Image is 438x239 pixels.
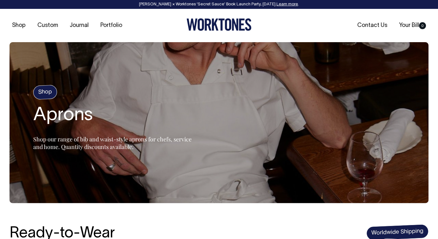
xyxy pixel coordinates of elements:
a: Learn more [276,3,298,6]
a: Contact Us [355,20,390,31]
h1: Aprons [33,106,192,126]
h4: Shop [33,85,57,100]
a: Shop [10,20,28,31]
span: 0 [419,22,426,29]
div: [PERSON_NAME] × Worktones ‘Secret Sauce’ Book Launch Party, [DATE]. . [6,2,432,7]
a: Your Bill0 [397,20,428,31]
span: Shop our range of bib and waist-style aprons for chefs, service and home. Quantity discounts avai... [33,135,192,151]
a: Portfolio [98,20,125,31]
a: Journal [67,20,91,31]
a: Custom [35,20,60,31]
